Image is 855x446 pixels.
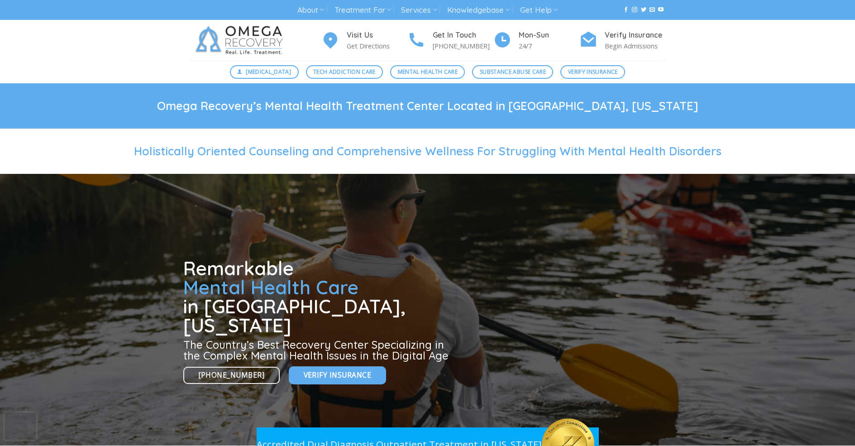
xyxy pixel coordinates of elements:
[190,20,292,61] img: Omega Recovery
[306,65,383,79] a: Tech Addiction Care
[579,29,665,52] a: Verify Insurance Begin Admissions
[407,29,493,52] a: Get In Touch [PHONE_NUMBER]
[605,41,665,51] p: Begin Admissions
[334,2,391,19] a: Treatment For
[560,65,625,79] a: Verify Insurance
[183,339,452,361] h3: The Country’s Best Recovery Center Specializing in the Complex Mental Health Issues in the Digita...
[183,367,280,384] a: [PHONE_NUMBER]
[632,7,637,13] a: Follow on Instagram
[433,41,493,51] p: [PHONE_NUMBER]
[641,7,646,13] a: Follow on Twitter
[472,65,553,79] a: Substance Abuse Care
[304,369,371,381] span: Verify Insurance
[199,369,265,381] span: [PHONE_NUMBER]
[289,366,386,384] a: Verify Insurance
[568,67,618,76] span: Verify Insurance
[605,29,665,41] h4: Verify Insurance
[5,412,36,440] iframe: reCAPTCHA
[401,2,437,19] a: Services
[134,144,721,158] span: Holistically Oriented Counseling and Comprehensive Wellness For Struggling With Mental Health Dis...
[246,67,291,76] span: [MEDICAL_DATA]
[519,29,579,41] h4: Mon-Sun
[230,65,299,79] a: [MEDICAL_DATA]
[447,2,510,19] a: Knowledgebase
[347,41,407,51] p: Get Directions
[297,2,324,19] a: About
[519,41,579,51] p: 24/7
[313,67,376,76] span: Tech Addiction Care
[433,29,493,41] h4: Get In Touch
[398,67,458,76] span: Mental Health Care
[390,65,465,79] a: Mental Health Care
[658,7,664,13] a: Follow on YouTube
[347,29,407,41] h4: Visit Us
[183,275,358,299] span: Mental Health Care
[321,29,407,52] a: Visit Us Get Directions
[480,67,546,76] span: Substance Abuse Care
[183,259,452,335] h1: Remarkable in [GEOGRAPHIC_DATA], [US_STATE]
[650,7,655,13] a: Send us an email
[520,2,558,19] a: Get Help
[623,7,629,13] a: Follow on Facebook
